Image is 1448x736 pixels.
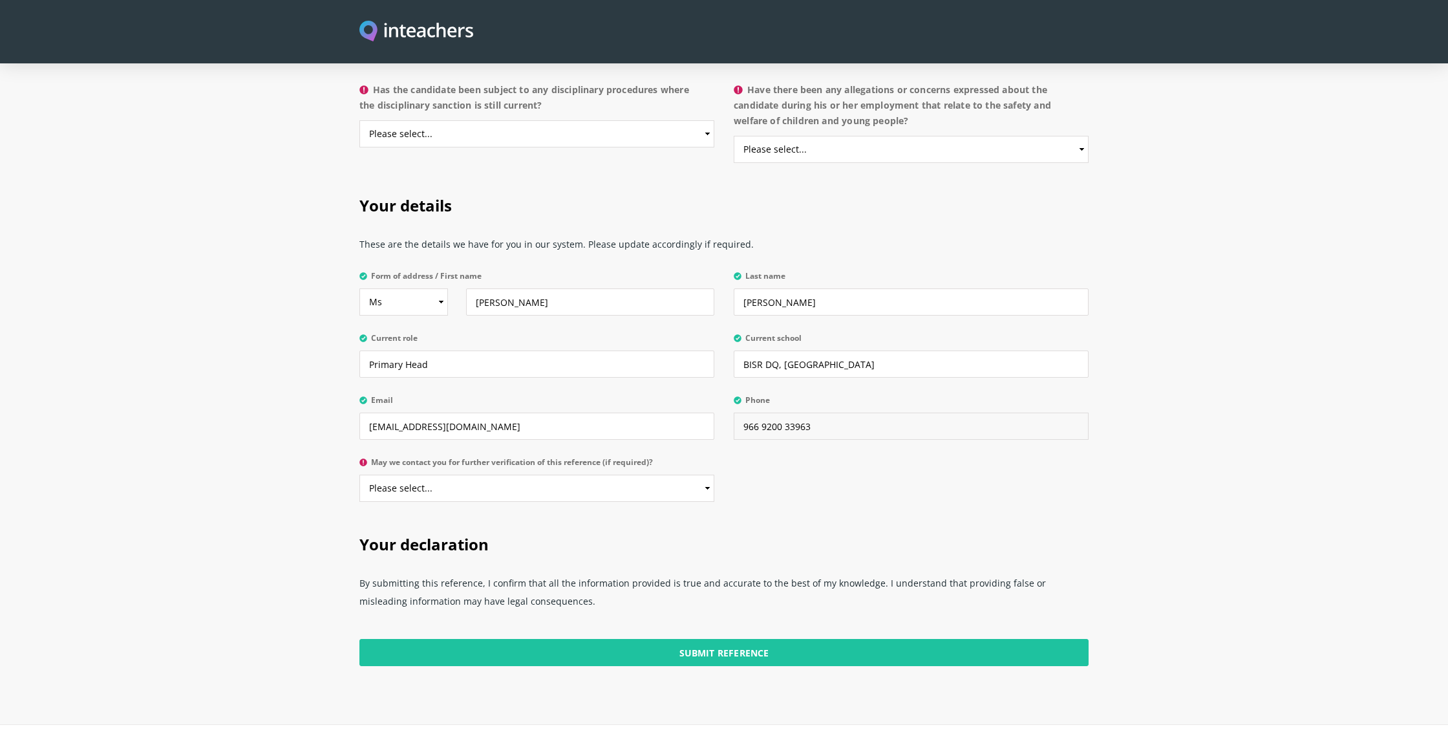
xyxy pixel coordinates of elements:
[359,534,489,555] span: Your declaration
[359,396,714,413] label: Email
[359,334,714,351] label: Current role
[359,230,1089,266] p: These are the details we have for you in our system. Please update accordingly if required.
[359,639,1089,666] input: Submit Reference
[734,396,1089,413] label: Phone
[359,569,1089,623] p: By submitting this reference, I confirm that all the information provided is true and accurate to...
[359,21,473,43] a: Visit this site's homepage
[359,458,714,475] label: May we contact you for further verification of this reference (if required)?
[359,82,714,121] label: Has the candidate been subject to any disciplinary procedures where the disciplinary sanction is ...
[734,334,1089,351] label: Current school
[359,21,473,43] img: Inteachers
[734,272,1089,288] label: Last name
[359,195,452,216] span: Your details
[359,272,714,288] label: Form of address / First name
[734,82,1089,136] label: Have there been any allegations or concerns expressed about the candidate during his or her emplo...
